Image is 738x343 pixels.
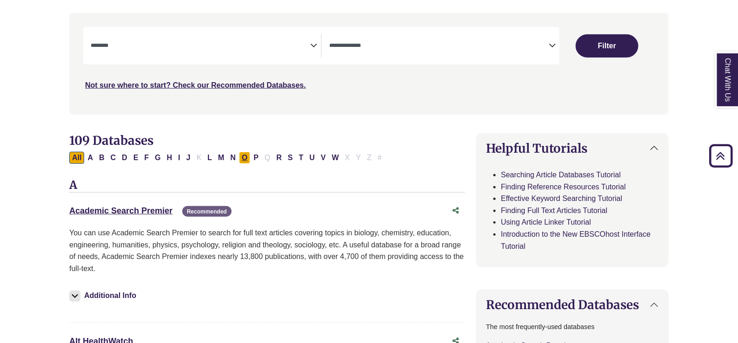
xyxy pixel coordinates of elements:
[227,152,239,164] button: Filter Results N
[273,152,285,164] button: Filter Results R
[69,227,465,274] p: You can use Academic Search Premier to search for full text articles covering topics in biology, ...
[69,133,153,148] span: 109 Databases
[164,152,175,164] button: Filter Results H
[175,152,183,164] button: Filter Results I
[446,202,465,220] button: Share this database
[184,152,193,164] button: Filter Results J
[706,149,736,162] a: Back to Top
[501,207,607,214] a: Finding Full Text Articles Tutorial
[307,152,318,164] button: Filter Results U
[285,152,296,164] button: Filter Results S
[96,152,107,164] button: Filter Results B
[85,152,96,164] button: Filter Results A
[318,152,329,164] button: Filter Results V
[576,34,639,58] button: Submit for Search Results
[296,152,306,164] button: Filter Results T
[182,206,232,217] span: Recommended
[501,183,626,191] a: Finding Reference Resources Tutorial
[69,153,386,161] div: Alpha-list to filter by first letter of database name
[85,81,306,89] a: Not sure where to start? Check our Recommended Databases.
[141,152,152,164] button: Filter Results F
[501,194,622,202] a: Effective Keyword Searching Tutorial
[329,152,342,164] button: Filter Results W
[205,152,215,164] button: Filter Results L
[91,43,310,50] textarea: Search
[69,152,84,164] button: All
[501,218,591,226] a: Using Article Linker Tutorial
[131,152,141,164] button: Filter Results E
[108,152,119,164] button: Filter Results C
[69,206,173,215] a: Academic Search Premier
[239,152,250,164] button: Filter Results O
[69,179,465,193] h3: A
[251,152,261,164] button: Filter Results P
[69,289,139,302] button: Additional Info
[477,134,668,163] button: Helpful Tutorials
[69,13,669,114] nav: Search filters
[501,230,651,250] a: Introduction to the New EBSCOhost Interface Tutorial
[215,152,227,164] button: Filter Results M
[152,152,163,164] button: Filter Results G
[329,43,549,50] textarea: Search
[119,152,130,164] button: Filter Results D
[486,322,659,332] p: The most frequently-used databases
[477,290,668,319] button: Recommended Databases
[501,171,621,179] a: Searching Article Databases Tutorial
